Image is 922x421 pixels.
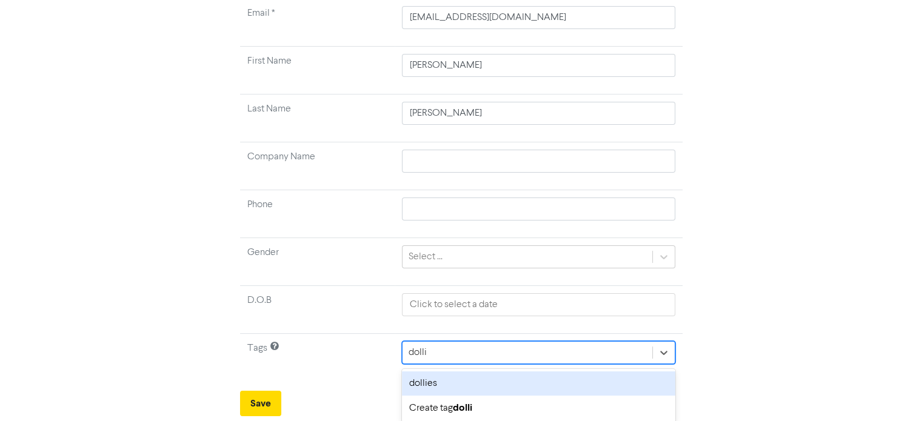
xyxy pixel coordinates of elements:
td: Tags [240,334,395,382]
span: Create tag [409,403,472,413]
td: Company Name [240,142,395,190]
td: Gender [240,238,395,286]
button: Save [240,391,281,416]
td: First Name [240,47,395,94]
td: D.O.B [240,286,395,334]
td: Phone [240,190,395,238]
div: dollies [402,371,675,396]
input: Click to select a date [402,293,675,316]
td: Last Name [240,94,395,142]
div: Select ... [409,250,443,264]
iframe: Chat Widget [861,363,922,421]
b: dolli [453,402,472,414]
